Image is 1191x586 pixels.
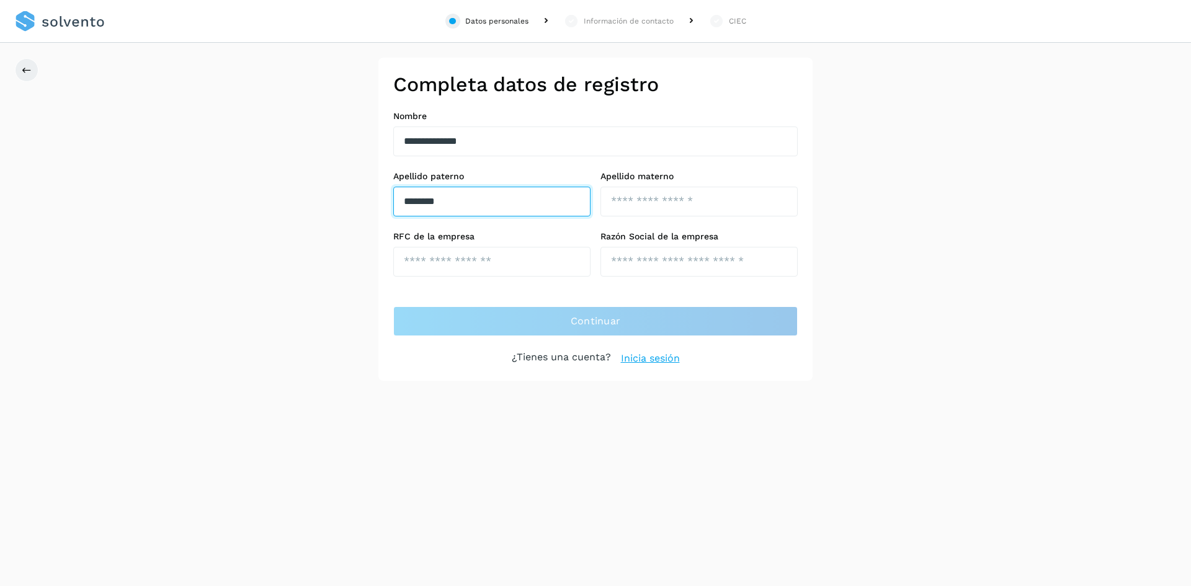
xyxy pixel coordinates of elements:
div: Información de contacto [584,16,674,27]
p: ¿Tienes una cuenta? [512,351,611,366]
button: Continuar [393,306,798,336]
label: Razón Social de la empresa [600,231,798,242]
span: Continuar [571,314,621,328]
div: CIEC [729,16,746,27]
div: Datos personales [465,16,529,27]
label: Nombre [393,111,798,122]
a: Inicia sesión [621,351,680,366]
h2: Completa datos de registro [393,73,798,96]
label: Apellido paterno [393,171,591,182]
label: Apellido materno [600,171,798,182]
label: RFC de la empresa [393,231,591,242]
